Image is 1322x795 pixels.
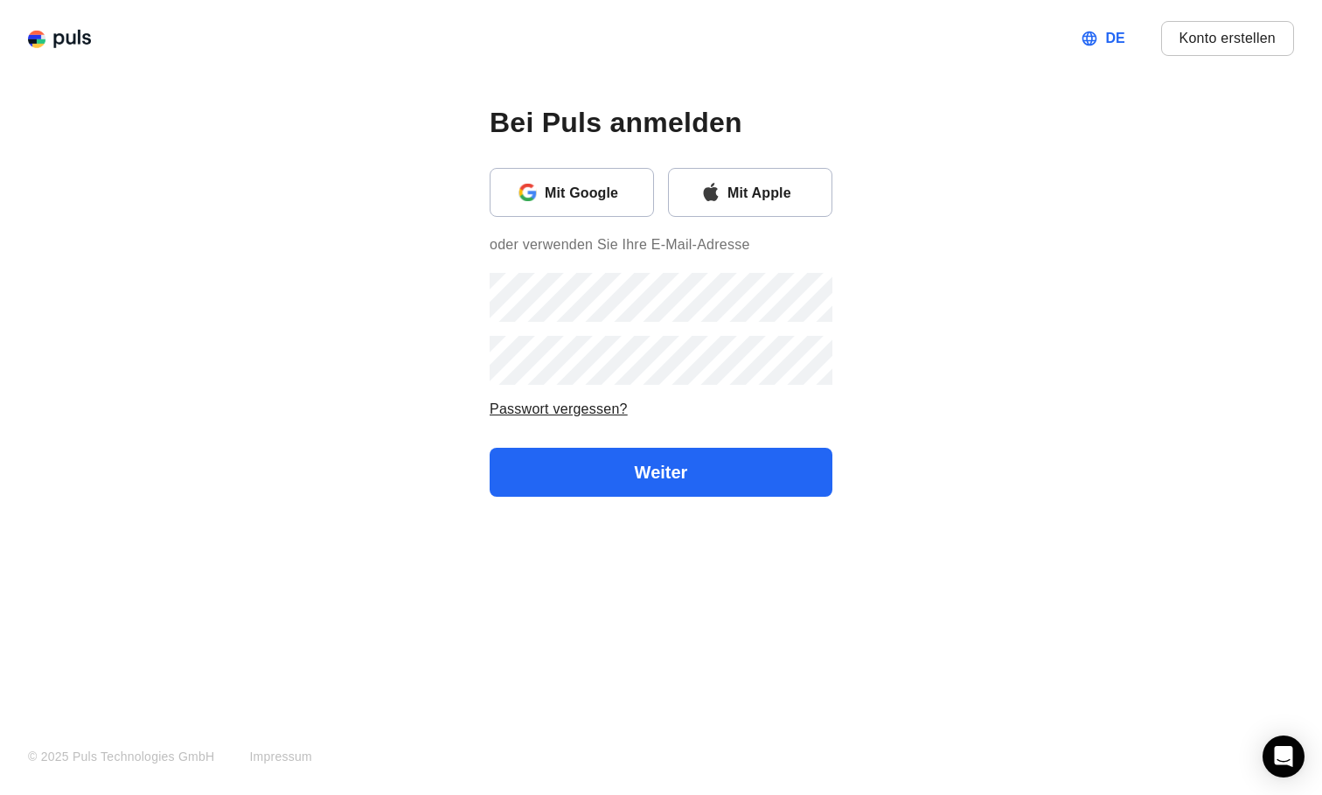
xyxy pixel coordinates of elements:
button: Mit Apple [668,168,832,217]
p: oder verwenden Sie Ihre E-Mail-Adresse [490,217,832,266]
h1: Bei Puls anmelden [490,105,832,140]
button: Mit Google [490,168,654,217]
button: Weiter [490,448,832,497]
div: Mit Google [545,181,639,204]
a: Konto erstellen [1161,21,1294,56]
span: © 2025 Puls Technologies GmbH [28,750,214,764]
div: Open Intercom Messenger [1263,736,1305,778]
div: Mit Apple [727,181,818,204]
a: Impressum [249,750,311,764]
img: Puls project [28,28,91,49]
button: DE [1067,21,1144,56]
a: Passwort vergessen? [490,401,628,416]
